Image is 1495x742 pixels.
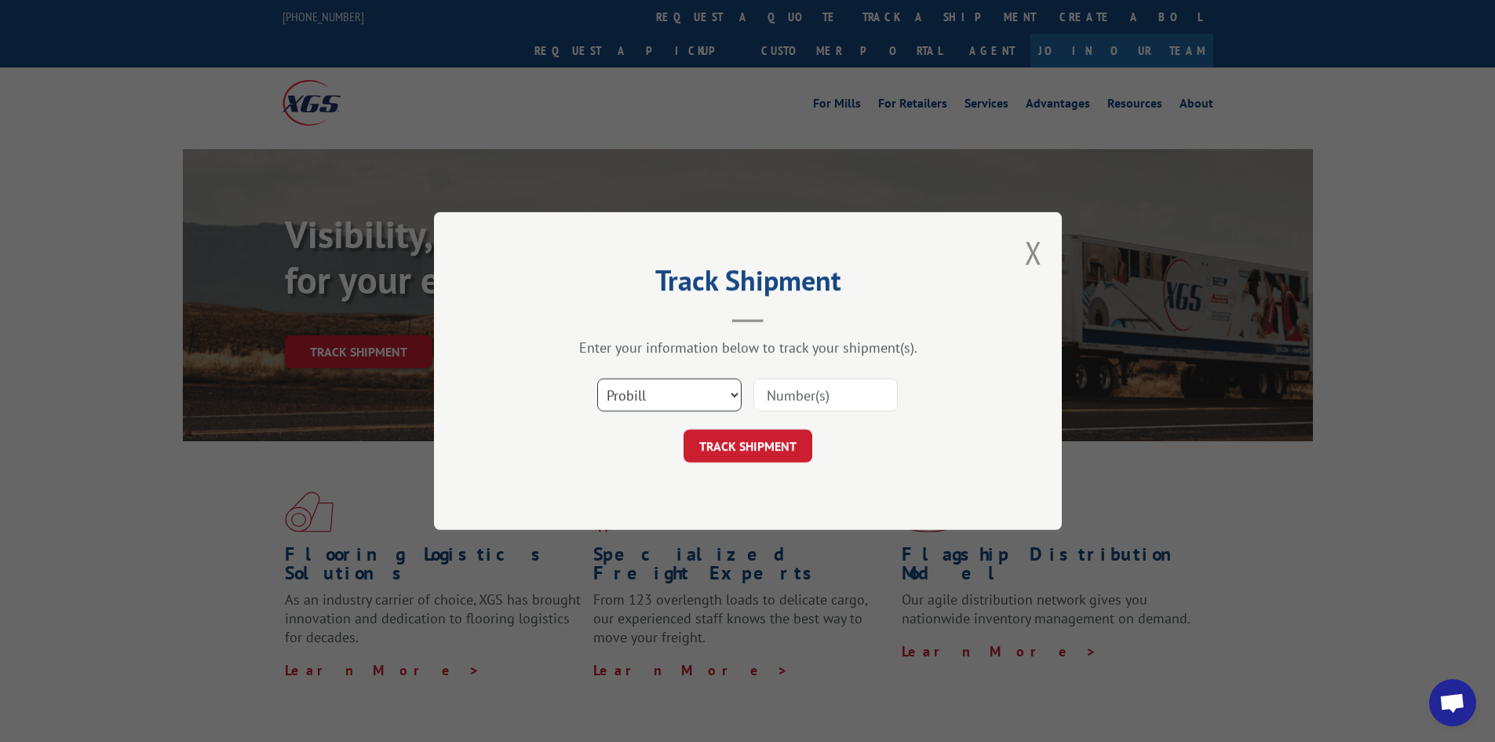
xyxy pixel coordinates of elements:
[753,378,898,411] input: Number(s)
[1429,679,1476,726] div: Open chat
[512,269,983,299] h2: Track Shipment
[1025,232,1042,273] button: Close modal
[512,338,983,356] div: Enter your information below to track your shipment(s).
[684,429,812,462] button: TRACK SHIPMENT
